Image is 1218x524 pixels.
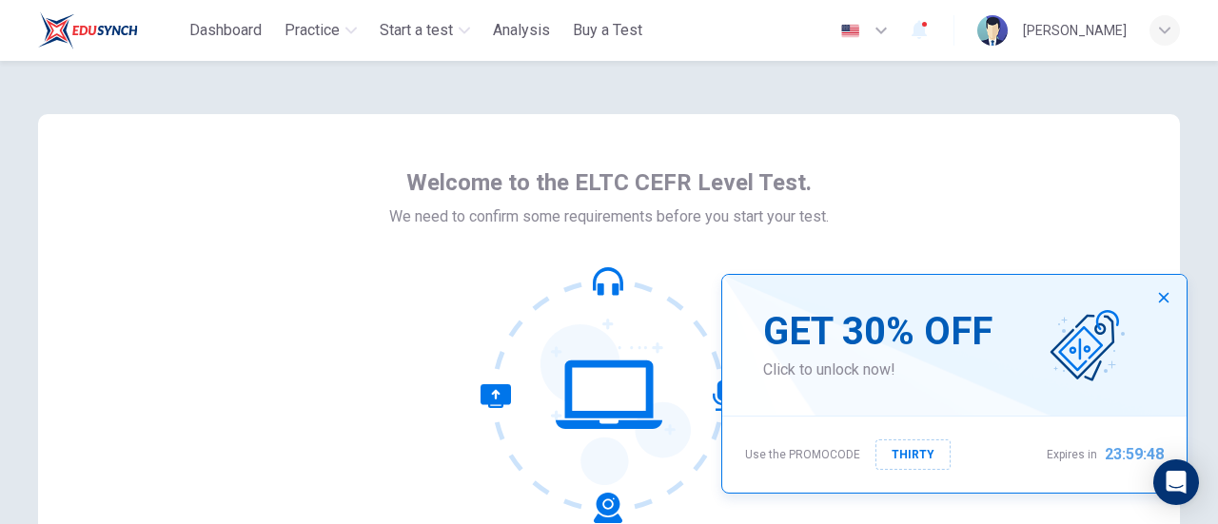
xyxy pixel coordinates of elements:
[838,24,862,38] img: en
[1153,459,1199,505] div: Open Intercom Messenger
[565,13,650,48] button: Buy a Test
[189,19,262,42] span: Dashboard
[277,13,364,48] button: Practice
[1023,19,1127,42] div: [PERSON_NAME]
[977,15,1008,46] img: Profile picture
[573,19,642,42] span: Buy a Test
[406,167,812,198] span: Welcome to the ELTC CEFR Level Test.
[285,19,340,42] span: Practice
[182,13,269,48] button: Dashboard
[1105,443,1164,466] span: 23:59:48
[38,11,182,49] a: ELTC logo
[380,19,453,42] span: Start a test
[372,13,478,48] button: Start a test
[892,444,934,465] span: THIRTY
[38,11,138,49] img: ELTC logo
[763,359,992,381] span: Click to unlock now!
[1047,443,1097,466] span: Expires in
[389,205,829,228] span: We need to confirm some requirements before you start your test.
[493,19,550,42] span: Analysis
[485,13,558,48] button: Analysis
[763,309,992,355] span: GET 30% OFF
[745,443,860,466] span: Use the PROMOCODE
